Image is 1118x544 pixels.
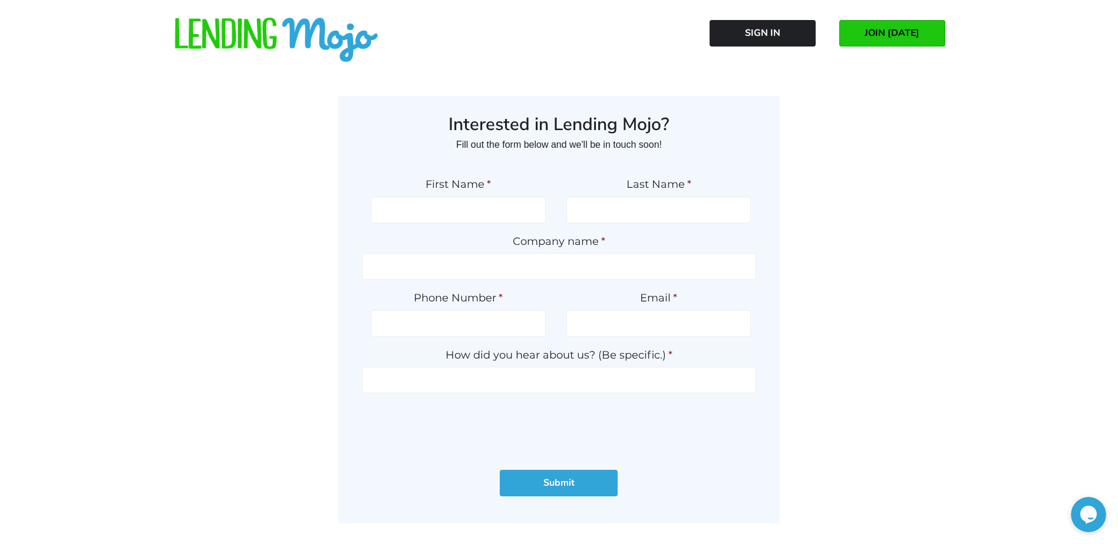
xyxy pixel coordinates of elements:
[865,28,919,38] span: JOIN [DATE]
[362,349,756,362] label: How did you hear about us? (Be specific.)
[566,291,751,305] label: Email
[710,20,816,47] a: Sign In
[362,114,756,136] h3: Interested in Lending Mojo?
[1071,497,1106,532] iframe: chat widget
[839,20,945,47] a: JOIN [DATE]
[173,18,380,64] img: lm-horizontal-logo
[371,178,546,191] label: First Name
[362,235,756,248] label: Company name
[469,405,648,451] iframe: reCAPTCHA
[745,28,780,38] span: Sign In
[362,135,756,154] p: Fill out the form below and we'll be in touch soon!
[566,178,751,191] label: Last Name
[371,291,546,305] label: Phone Number
[500,470,618,496] input: Submit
